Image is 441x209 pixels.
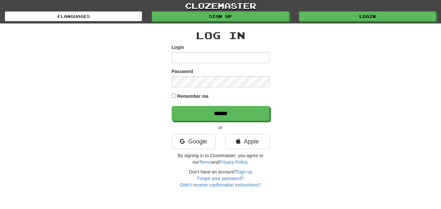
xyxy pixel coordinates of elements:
label: Remember me [177,93,209,99]
a: Apple [226,134,270,149]
a: Didn't receive confirmation instructions? [180,182,261,187]
label: Password [172,68,193,75]
a: Google [172,134,216,149]
a: Terms [199,159,212,165]
a: Sign up [152,11,289,21]
a: Login [299,11,436,21]
a: Sign up [237,169,252,174]
p: or [172,124,270,131]
label: Login [172,44,184,51]
a: Forgot your password? [197,176,244,181]
a: Privacy Policy [219,159,247,165]
a: Languages [5,11,142,21]
div: Don't have an account? [172,169,270,188]
h2: Log In [172,30,270,41]
p: By signing in to Clozemaster, you agree to our and . [172,152,270,165]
